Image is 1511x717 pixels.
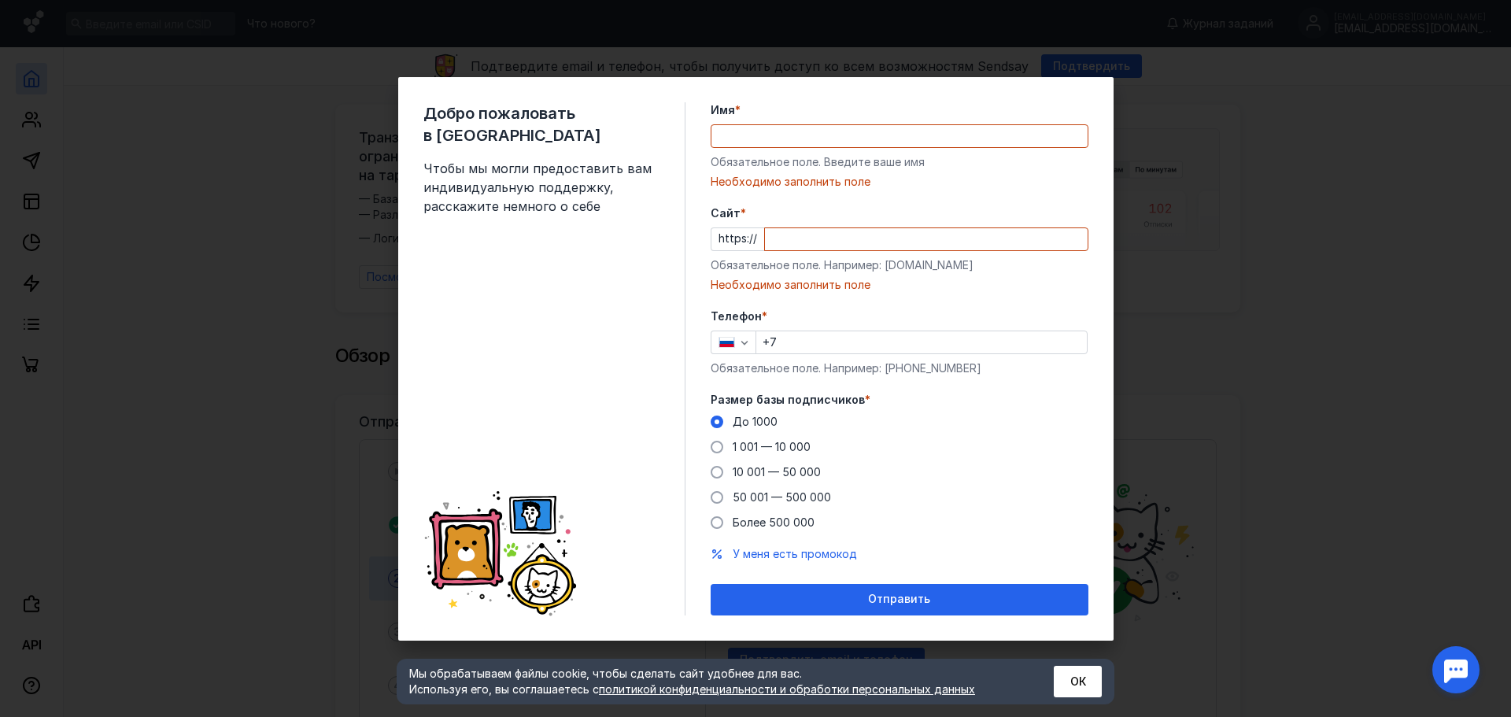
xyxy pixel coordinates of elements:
[733,490,831,504] span: 50 001 — 500 000
[711,309,762,324] span: Телефон
[733,546,857,562] button: У меня есть промокод
[868,593,930,606] span: Отправить
[711,102,735,118] span: Имя
[1054,666,1102,697] button: ОК
[711,584,1088,615] button: Отправить
[711,277,1088,293] div: Необходимо заполнить поле
[711,154,1088,170] div: Обязательное поле. Введите ваше имя
[711,360,1088,376] div: Обязательное поле. Например: [PHONE_NUMBER]
[733,440,811,453] span: 1 001 — 10 000
[423,159,659,216] span: Чтобы мы могли предоставить вам индивидуальную поддержку, расскажите немного о себе
[711,205,741,221] span: Cайт
[733,547,857,560] span: У меня есть промокод
[711,257,1088,273] div: Обязательное поле. Например: [DOMAIN_NAME]
[711,392,865,408] span: Размер базы подписчиков
[409,666,1015,697] div: Мы обрабатываем файлы cookie, чтобы сделать сайт удобнее для вас. Используя его, вы соглашаетесь c
[599,682,975,696] a: политикой конфиденциальности и обработки персональных данных
[711,174,1088,190] div: Необходимо заполнить поле
[733,415,778,428] span: До 1000
[733,465,821,479] span: 10 001 — 50 000
[423,102,659,146] span: Добро пожаловать в [GEOGRAPHIC_DATA]
[733,516,815,529] span: Более 500 000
